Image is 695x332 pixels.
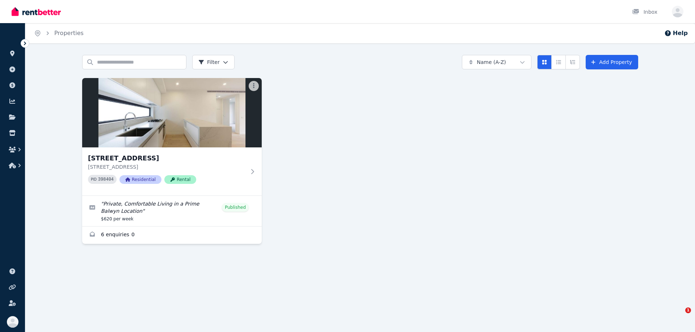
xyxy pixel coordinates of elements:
[685,307,691,313] span: 1
[192,55,235,69] button: Filter
[98,177,114,182] code: 398404
[477,59,506,66] span: Name (A-Z)
[82,78,262,147] img: 101/198 Whitehorse Rd, Balwyn
[82,78,262,195] a: 101/198 Whitehorse Rd, Balwyn[STREET_ADDRESS][STREET_ADDRESS]PID 398404ResidentialRental
[88,163,246,171] p: [STREET_ADDRESS]
[91,177,97,181] small: PID
[537,55,580,69] div: View options
[664,29,688,38] button: Help
[565,55,580,69] button: Expanded list view
[25,23,92,43] nav: Breadcrumb
[164,175,196,184] span: Rental
[586,55,638,69] a: Add Property
[551,55,566,69] button: Compact list view
[54,30,84,36] a: Properties
[670,307,688,325] iframe: Intercom live chat
[632,8,657,16] div: Inbox
[12,6,61,17] img: RentBetter
[537,55,552,69] button: Card view
[82,196,262,226] a: Edit listing: Private, Comfortable Living in a Prime Balwyn Location
[198,59,220,66] span: Filter
[462,55,531,69] button: Name (A-Z)
[88,153,246,163] h3: [STREET_ADDRESS]
[82,227,262,244] a: Enquiries for 101/198 Whitehorse Rd, Balwyn
[249,81,259,91] button: More options
[119,175,161,184] span: Residential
